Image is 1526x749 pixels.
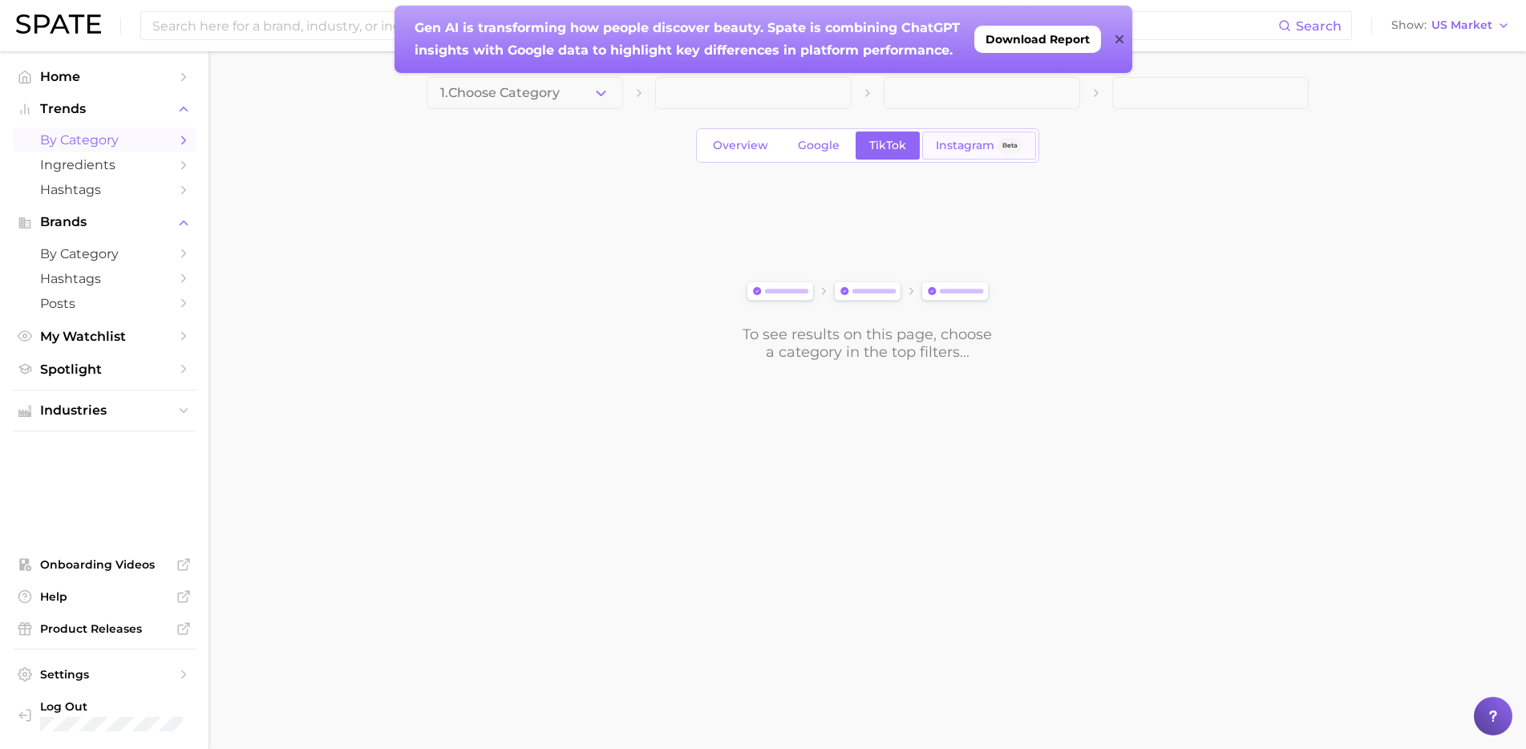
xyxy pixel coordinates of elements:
[40,69,168,84] span: Home
[40,329,168,344] span: My Watchlist
[1391,21,1427,30] span: Show
[40,246,168,261] span: by Category
[40,557,168,572] span: Onboarding Videos
[13,553,196,577] a: Onboarding Videos
[40,589,168,604] span: Help
[1387,15,1514,36] button: ShowUS Market
[151,12,1278,39] input: Search here for a brand, industry, or ingredient
[13,64,196,89] a: Home
[1431,21,1492,30] span: US Market
[742,278,994,306] img: svg%3e
[13,617,196,641] a: Product Releases
[40,403,168,418] span: Industries
[699,132,782,160] a: Overview
[40,699,245,714] span: Log Out
[713,139,768,152] span: Overview
[440,86,560,100] span: 1. Choose Category
[869,139,906,152] span: TikTok
[856,132,920,160] a: TikTok
[1296,18,1342,34] span: Search
[40,362,168,377] span: Spotlight
[13,128,196,152] a: by Category
[40,157,168,172] span: Ingredients
[13,694,196,736] a: Log out. Currently logged in with e-mail jennica_castelar@ap.tataharper.com.
[1002,139,1018,152] span: Beta
[922,132,1036,160] a: InstagramBeta
[13,97,196,121] button: Trends
[40,215,168,229] span: Brands
[13,291,196,316] a: Posts
[798,139,840,152] span: Google
[40,132,168,148] span: by Category
[13,266,196,291] a: Hashtags
[13,177,196,202] a: Hashtags
[13,152,196,177] a: Ingredients
[13,324,196,349] a: My Watchlist
[936,139,994,152] span: Instagram
[13,357,196,382] a: Spotlight
[13,662,196,686] a: Settings
[16,14,101,34] img: SPATE
[13,585,196,609] a: Help
[13,241,196,266] a: by Category
[13,399,196,423] button: Industries
[40,621,168,636] span: Product Releases
[427,77,623,109] button: 1.Choose Category
[742,326,994,361] div: To see results on this page, choose a category in the top filters...
[40,667,168,682] span: Settings
[40,296,168,311] span: Posts
[40,102,168,116] span: Trends
[40,271,168,286] span: Hashtags
[13,210,196,234] button: Brands
[40,182,168,197] span: Hashtags
[784,132,853,160] a: Google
